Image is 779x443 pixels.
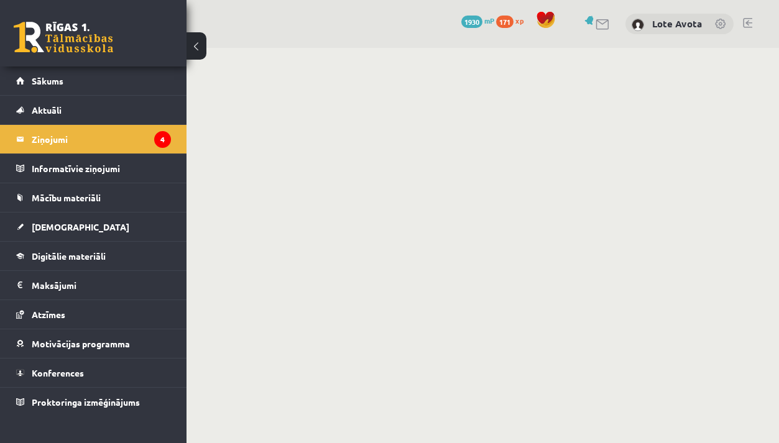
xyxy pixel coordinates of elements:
span: Digitālie materiāli [32,250,106,262]
span: 1930 [461,16,482,28]
a: 171 xp [496,16,530,25]
a: Ziņojumi4 [16,125,171,153]
span: 171 [496,16,514,28]
a: Mācību materiāli [16,183,171,212]
legend: Informatīvie ziņojumi [32,154,171,183]
legend: Ziņojumi [32,125,171,153]
a: Konferences [16,359,171,387]
span: Motivācijas programma [32,338,130,349]
a: Proktoringa izmēģinājums [16,388,171,416]
a: Sākums [16,66,171,95]
span: Aktuāli [32,104,62,116]
a: [DEMOGRAPHIC_DATA] [16,212,171,241]
span: Sākums [32,75,63,86]
a: Motivācijas programma [16,329,171,358]
a: Maksājumi [16,271,171,299]
span: Mācību materiāli [32,192,101,203]
a: Atzīmes [16,300,171,329]
span: Konferences [32,367,84,378]
a: Informatīvie ziņojumi [16,154,171,183]
span: Proktoringa izmēģinājums [32,396,140,408]
span: mP [484,16,494,25]
a: Aktuāli [16,96,171,124]
legend: Maksājumi [32,271,171,299]
a: Rīgas 1. Tālmācības vidusskola [14,22,113,53]
img: Lote Avota [632,19,644,31]
a: 1930 mP [461,16,494,25]
span: [DEMOGRAPHIC_DATA] [32,221,129,232]
a: Lote Avota [652,17,702,30]
span: xp [515,16,523,25]
span: Atzīmes [32,309,65,320]
a: Digitālie materiāli [16,242,171,270]
i: 4 [154,131,171,148]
